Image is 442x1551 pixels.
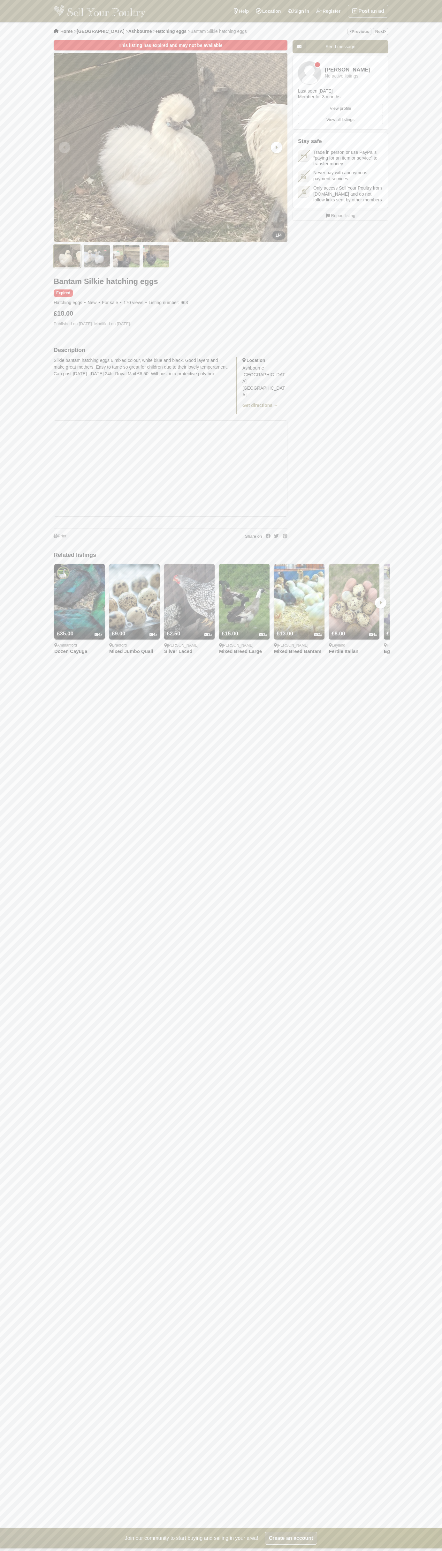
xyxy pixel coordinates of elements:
a: Eggs from True Blue Bearded Silkies x6 *Fertility Guarantee* [384,649,434,654]
a: £13.00 2 [274,618,324,640]
img: Silver Laced Wyandotte Bantam hatching eggs [164,564,215,640]
div: Ashbourne [GEOGRAPHIC_DATA] [GEOGRAPHIC_DATA] [242,365,287,398]
a: Print [54,534,66,539]
div: Leyland [329,643,379,648]
div: 2 [314,632,322,637]
div: [PERSON_NAME] [164,643,215,648]
div: 3 [204,632,212,637]
span: Hatching eggs [54,300,86,305]
a: £35.00 4 [54,618,105,640]
li: > [188,29,247,34]
span: £2.50 [167,631,180,637]
img: Bantam Silkie hatching eggs - 4 [142,245,170,268]
div: Member is offline [315,62,320,67]
span: £27.00 [386,631,403,637]
span: £9.00 [112,631,126,637]
a: Location [252,5,284,18]
a: Mixed Breed Bantam hatching eggs x6 [274,649,324,654]
a: Report listing [293,211,388,221]
span: Only access Sell Your Poultry from [DOMAIN_NAME] and do not follow links sent by other members [313,185,383,203]
a: Silver Laced Wyandotte Bantam hatching eggs [164,649,215,654]
span: Bantam Silkie hatching eggs [190,29,247,34]
span: 1 [276,233,278,238]
h2: Description [54,347,287,353]
span: 170 views [124,300,148,305]
a: Ashbourne [128,29,152,34]
div: / [272,231,285,240]
img: Mixed Breed Bantam hatching eggs x6 [274,564,324,640]
img: Dallambay [386,566,399,579]
h2: Related listings [54,552,388,559]
a: Previous [347,28,371,35]
a: Hatching eggs [156,29,187,34]
div: Last seen [DATE] [298,88,333,94]
span: Listing number: 963 [149,300,188,305]
a: Mixed Jumbo Quail Hatching Eggs For Sale X12 [109,649,160,654]
div: No active listings [325,74,358,79]
img: Katherine Hemsley [298,61,321,84]
div: 4 [95,632,102,637]
a: Home [60,29,73,34]
a: View all listings [298,115,383,124]
div: 4 [149,632,157,637]
a: Register [313,5,344,18]
div: £18.00 [54,310,287,317]
li: 1 / 4 [54,53,287,242]
div: Bradford [109,643,160,648]
span: Report listing [331,213,355,219]
a: Get directions → [242,403,278,408]
img: Mixed Breed Large Duck hatching eggs x6 [219,564,270,640]
div: [PERSON_NAME] [219,643,270,648]
div: Share on [245,534,287,539]
a: Share on Facebook [266,534,271,539]
li: > [74,29,125,34]
a: View profile [298,104,383,113]
h2: Stay safe [298,138,383,145]
div: 4 [369,632,377,637]
div: Member for 3 months [298,94,340,100]
span: £15.00 [222,631,238,637]
span: £35.00 [57,631,73,637]
a: Help [229,5,252,18]
li: > [153,29,187,34]
div: Ammanford [54,643,105,648]
img: Fertile Italian Coturnix Quail Eggs [329,564,379,640]
a: Send message [293,40,388,53]
div: Silkie bantam hatching eggs 6 mixed colour, white blue and black. Good layers and make great moth... [54,357,230,377]
div: Next slide [268,139,284,156]
img: Mixed Jumbo Quail Hatching Eggs For Sale X12 [109,564,160,640]
h2: Location [242,357,287,363]
div: 3 [259,632,267,637]
span: New [88,300,101,305]
a: Dozen Cayuga Hatching Eggs [54,649,105,654]
p: Published on [DATE]. Modified on [DATE]. [54,321,287,327]
li: > [126,29,152,34]
div: This listing has expired and may not be available [54,40,287,50]
span: Never pay with anonymous payment services [313,170,383,181]
a: Post an ad [348,5,388,18]
span: [GEOGRAPHIC_DATA] [77,29,125,34]
a: £8.00 4 [329,618,379,640]
img: Bantam Silkie hatching eggs - 1 [54,245,81,268]
img: Bantam Silkie hatching eggs - 1/4 [54,53,287,242]
div: Previous slide [57,139,73,156]
img: Wernolau Warrens [57,566,70,579]
a: £9.00 4 [109,618,160,640]
span: Join our community to start buying and selling in your area! [125,1534,258,1542]
a: £27.00 4 [384,618,434,640]
img: Bantam Silkie hatching eggs - 3 [113,245,140,268]
a: £2.50 3 [164,618,215,640]
a: £15.00 3 [219,618,270,640]
img: Dozen Cayuga Hatching Eggs [54,564,105,640]
a: Share on Pinterest [283,534,287,539]
span: Send message [325,44,355,49]
span: Trade in person or use PayPal's “paying for an item or service” to transfer money [313,149,383,167]
h1: Bantam Silkie hatching eggs [54,277,287,286]
span: Expired [54,289,73,297]
img: Bantam Silkie hatching eggs - 2 [83,245,111,268]
div: [PERSON_NAME] [274,643,324,648]
span: For sale [102,300,122,305]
